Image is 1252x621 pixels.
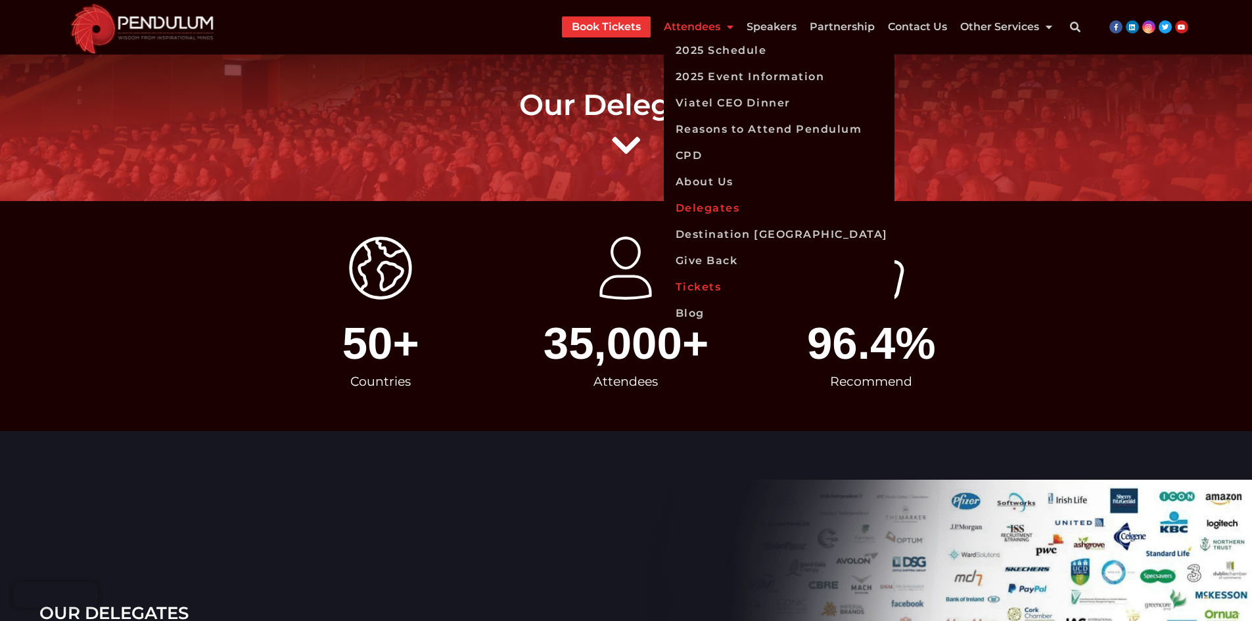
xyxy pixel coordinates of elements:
div: Attendees [510,366,742,398]
nav: Menu [562,16,1052,37]
a: Destination [GEOGRAPHIC_DATA] [664,221,894,248]
a: Blog [664,300,894,327]
a: Other Services [960,16,1052,37]
span: 50 [342,321,393,366]
div: Search [1062,14,1088,40]
a: Give Back [664,248,894,274]
a: 2025 Event Information [664,64,894,90]
span: 96.4 [807,321,895,366]
a: Speakers [747,16,797,37]
div: Countries [265,366,497,398]
a: Book Tickets [572,16,641,37]
ul: Attendees [664,37,894,327]
a: Partnership [810,16,875,37]
a: Delegates [664,195,894,221]
span: % [895,321,987,366]
iframe: Brevo live chat [13,582,98,608]
a: Contact Us [888,16,947,37]
a: Tickets [664,274,894,300]
a: 2025 Schedule [664,37,894,64]
span: + [682,321,742,366]
a: Reasons to Attend Pendulum [664,116,894,143]
div: Recommend [755,366,987,398]
a: Viatel CEO Dinner [664,90,894,116]
a: About Us [664,169,894,195]
span: + [392,321,496,366]
h1: Our Delegates [258,87,994,122]
span: 35,000 [544,321,682,366]
a: Attendees [664,16,733,37]
a: CPD [664,143,894,169]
